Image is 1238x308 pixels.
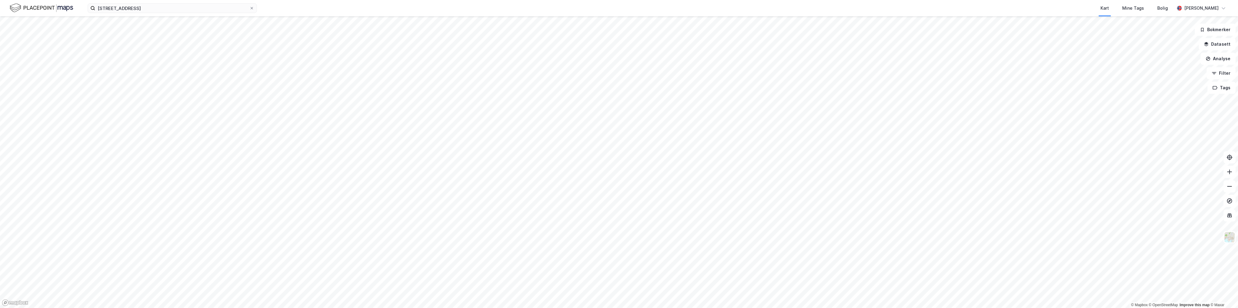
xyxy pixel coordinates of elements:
a: Mapbox [1131,303,1148,307]
img: logo.f888ab2527a4732fd821a326f86c7f29.svg [10,3,73,13]
div: Kart [1100,5,1109,12]
button: Tags [1207,82,1236,94]
div: Kontrollprogram for chat [1208,279,1238,308]
button: Bokmerker [1195,24,1236,36]
button: Filter [1207,67,1236,79]
iframe: Chat Widget [1208,279,1238,308]
button: Analyse [1201,53,1236,65]
div: Mine Tags [1122,5,1144,12]
a: Improve this map [1180,303,1210,307]
button: Datasett [1199,38,1236,50]
a: Mapbox homepage [2,299,28,306]
div: [PERSON_NAME] [1184,5,1219,12]
input: Søk på adresse, matrikkel, gårdeiere, leietakere eller personer [95,4,249,13]
img: Z [1224,231,1235,243]
div: Bolig [1157,5,1168,12]
a: OpenStreetMap [1149,303,1178,307]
